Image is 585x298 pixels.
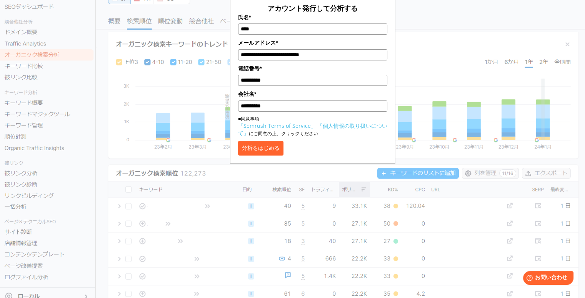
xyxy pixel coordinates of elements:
label: メールアドレス* [238,39,387,47]
button: 分析をはじめる [238,141,283,156]
p: ■同意事項 にご同意の上、クリックください [238,116,387,137]
a: 「Semrush Terms of Service」 [238,122,316,129]
label: 電話番号* [238,64,387,73]
a: 「個人情報の取り扱いについて」 [238,122,387,137]
iframe: Help widget launcher [517,268,577,290]
span: アカウント発行して分析する [268,3,358,13]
